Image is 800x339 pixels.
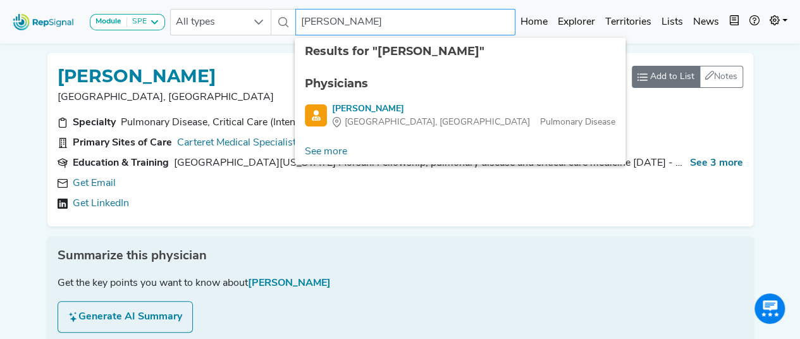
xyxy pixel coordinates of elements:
[305,104,327,126] img: Physician Search Icon
[295,97,625,134] li: Sajeev Vettichira
[58,301,193,333] button: Generate AI Summary
[699,66,743,88] button: Notes
[58,90,632,105] p: [GEOGRAPHIC_DATA], [GEOGRAPHIC_DATA]
[58,276,743,291] div: Get the key points you want to know about
[305,102,615,129] a: [PERSON_NAME][GEOGRAPHIC_DATA], [GEOGRAPHIC_DATA]Pulmonary Disease
[515,9,553,35] a: Home
[600,9,656,35] a: Territories
[95,18,121,25] strong: Module
[127,17,147,27] div: SPE
[58,247,207,266] span: Summarize this physician
[724,9,744,35] button: Intel Book
[688,9,724,35] a: News
[73,196,129,211] a: Get LinkedIn
[345,116,530,129] span: [GEOGRAPHIC_DATA], [GEOGRAPHIC_DATA]
[73,115,116,130] div: Specialty
[248,278,331,288] span: [PERSON_NAME]
[332,116,615,129] div: Pulmonary Disease
[174,156,685,171] div: University of South Florida Morsani Fellowship, pulmonary disease and critical care medicine 1994...
[177,135,328,151] a: Carteret Medical Specialists PLLC
[295,9,515,35] input: Search a physician or facility
[73,156,169,171] div: Education & Training
[305,44,484,58] span: Results for "[PERSON_NAME]"
[632,66,743,88] div: toolbar
[58,66,216,87] h1: [PERSON_NAME]
[332,102,615,116] div: [PERSON_NAME]
[171,9,247,35] span: All types
[90,14,165,30] button: ModuleSPE
[714,72,737,82] span: Notes
[73,176,116,191] a: Get Email
[305,75,615,92] div: Physicians
[632,66,700,88] button: Add to List
[295,139,357,164] a: See more
[553,9,600,35] a: Explorer
[650,70,694,83] span: Add to List
[73,135,172,151] div: Primary Sites of Care
[690,158,743,168] span: See 3 more
[121,115,327,130] div: Pulmonary Disease, Critical Care (Intensivists)
[656,9,688,35] a: Lists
